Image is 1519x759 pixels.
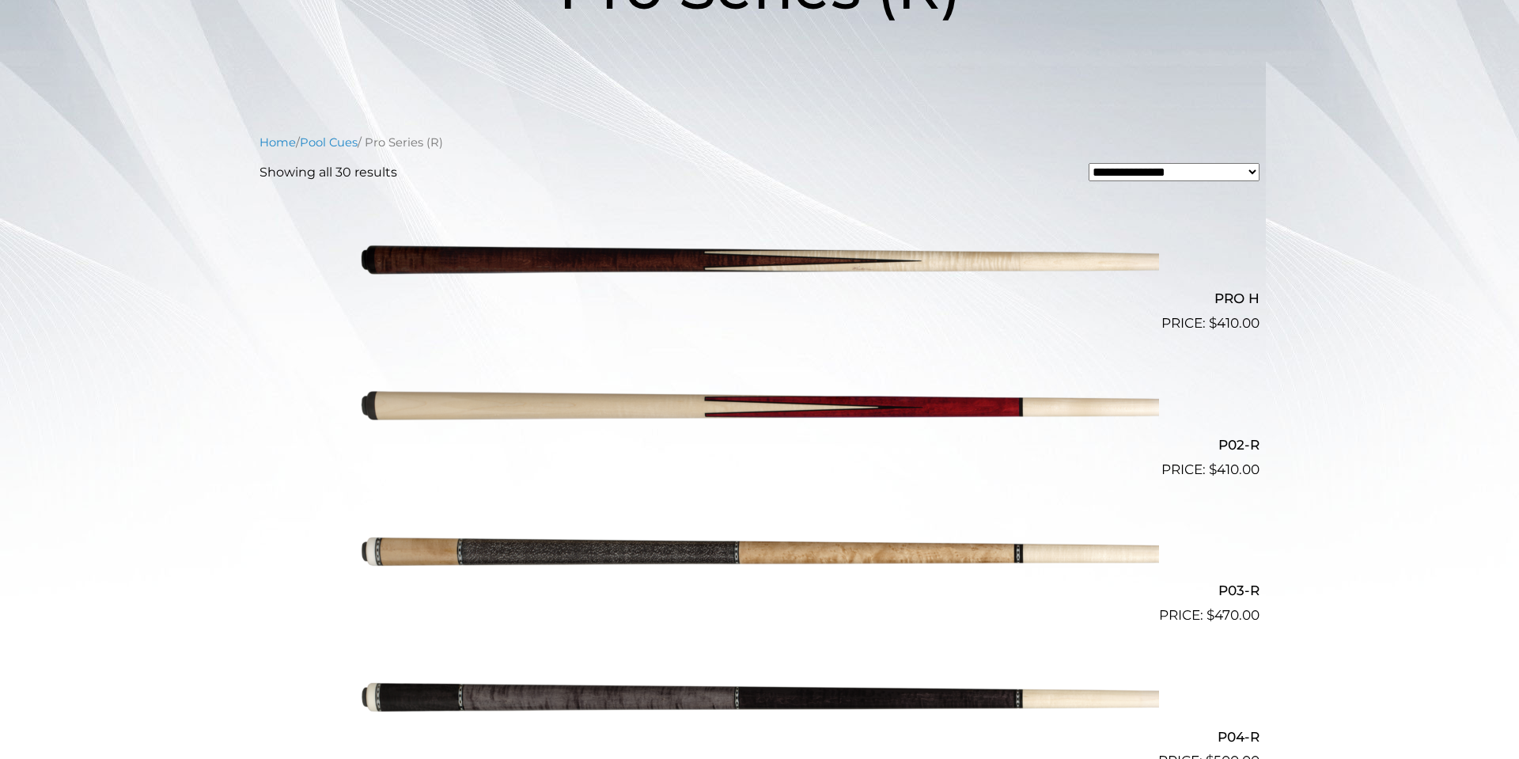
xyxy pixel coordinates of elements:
bdi: 410.00 [1209,315,1260,331]
img: PRO H [360,195,1159,328]
h2: P02-R [259,430,1260,459]
span: $ [1206,607,1214,623]
h2: PRO H [259,284,1260,313]
bdi: 470.00 [1206,607,1260,623]
img: P03-R [360,487,1159,620]
bdi: 410.00 [1209,461,1260,477]
a: P03-R $470.00 [259,487,1260,626]
a: PRO H $410.00 [259,195,1260,334]
select: Shop order [1089,163,1260,181]
h2: P04-R [259,722,1260,751]
a: Pool Cues [300,135,358,150]
a: P02-R $410.00 [259,340,1260,480]
span: $ [1209,315,1217,331]
nav: Breadcrumb [259,134,1260,151]
h2: P03-R [259,576,1260,605]
img: P02-R [360,340,1159,473]
a: Home [259,135,296,150]
p: Showing all 30 results [259,163,397,182]
span: $ [1209,461,1217,477]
